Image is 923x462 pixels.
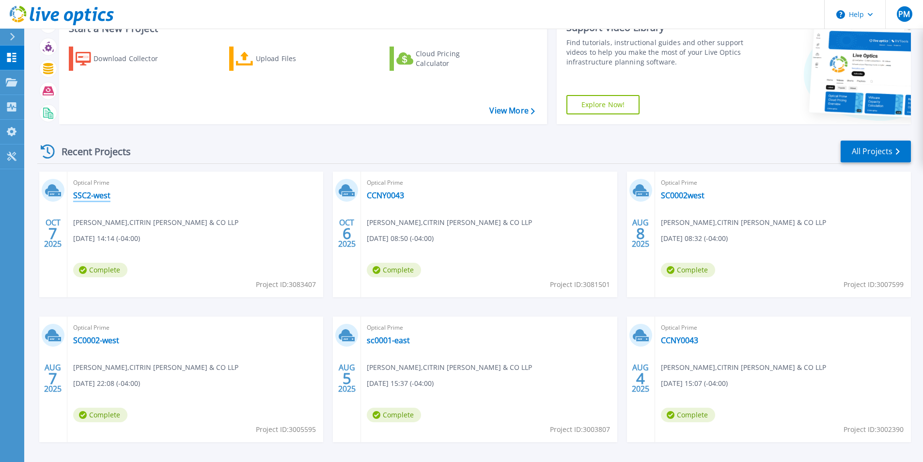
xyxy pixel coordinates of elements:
a: SC0002-west [73,335,119,345]
a: View More [489,106,534,115]
a: All Projects [841,141,911,162]
span: Complete [73,263,127,277]
div: Recent Projects [37,140,144,163]
span: Complete [367,263,421,277]
span: Optical Prime [367,177,611,188]
a: CCNY0043 [661,335,698,345]
span: [DATE] 15:07 (-04:00) [661,378,728,389]
span: 6 [343,229,351,238]
span: 7 [48,229,57,238]
span: [PERSON_NAME] , CITRIN [PERSON_NAME] & CO LLP [73,217,238,228]
span: 8 [636,229,645,238]
a: Upload Files [229,47,337,71]
span: [PERSON_NAME] , CITRIN [PERSON_NAME] & CO LLP [367,362,532,373]
a: sc0001-east [367,335,410,345]
a: Cloud Pricing Calculator [390,47,498,71]
a: SSC2-west [73,191,110,200]
span: [PERSON_NAME] , CITRIN [PERSON_NAME] & CO LLP [661,217,826,228]
span: [DATE] 22:08 (-04:00) [73,378,140,389]
span: Complete [661,263,715,277]
span: Project ID: 3002390 [844,424,904,435]
div: Upload Files [256,49,333,68]
span: Project ID: 3003807 [550,424,610,435]
span: Optical Prime [367,322,611,333]
span: Complete [661,408,715,422]
div: AUG 2025 [338,361,356,396]
a: Download Collector [69,47,177,71]
a: CCNY0043 [367,191,404,200]
span: PM [898,10,910,18]
span: Optical Prime [73,322,317,333]
span: [DATE] 08:32 (-04:00) [661,233,728,244]
span: Project ID: 3083407 [256,279,316,290]
span: Project ID: 3007599 [844,279,904,290]
span: Project ID: 3081501 [550,279,610,290]
span: Optical Prime [73,177,317,188]
span: Optical Prime [661,177,905,188]
div: AUG 2025 [631,216,650,251]
div: OCT 2025 [338,216,356,251]
div: OCT 2025 [44,216,62,251]
span: 4 [636,374,645,382]
div: AUG 2025 [44,361,62,396]
span: [PERSON_NAME] , CITRIN [PERSON_NAME] & CO LLP [73,362,238,373]
span: [PERSON_NAME] , CITRIN [PERSON_NAME] & CO LLP [661,362,826,373]
span: 7 [48,374,57,382]
div: AUG 2025 [631,361,650,396]
a: Explore Now! [566,95,640,114]
a: SC0002west [661,191,704,200]
span: Optical Prime [661,322,905,333]
span: [DATE] 14:14 (-04:00) [73,233,140,244]
span: [DATE] 15:37 (-04:00) [367,378,434,389]
div: Download Collector [94,49,171,68]
span: [DATE] 08:50 (-04:00) [367,233,434,244]
div: Cloud Pricing Calculator [416,49,493,68]
span: Complete [367,408,421,422]
span: 5 [343,374,351,382]
span: Complete [73,408,127,422]
span: Project ID: 3005595 [256,424,316,435]
h3: Start a New Project [69,23,534,34]
span: [PERSON_NAME] , CITRIN [PERSON_NAME] & CO LLP [367,217,532,228]
div: Find tutorials, instructional guides and other support videos to help you make the most of your L... [566,38,747,67]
